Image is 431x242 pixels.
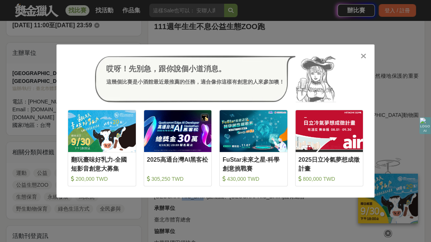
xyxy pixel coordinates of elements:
[295,110,364,186] a: Cover Image2025日立冷氣夢想成徵計畫 800,000 TWD
[71,155,133,172] div: 翻玩臺味好乳力-全國短影音創意大募集
[299,155,360,172] div: 2025日立冷氣夢想成徵計畫
[219,110,288,186] a: Cover ImageFuStar未來之星-科學創意挑戰賽 430,000 TWD
[106,78,284,86] div: 這幾個比賽是小酒館最近最推薦的任務，適合像你這樣有創意的人來參加噢！
[106,63,284,74] div: 哎呀！先別急，跟你說個小道消息。
[68,110,136,152] img: Cover Image
[223,175,284,183] div: 430,000 TWD
[71,175,133,183] div: 200,000 TWD
[296,56,336,103] img: Avatar
[296,110,363,152] img: Cover Image
[144,110,212,152] img: Cover Image
[68,110,136,186] a: Cover Image翻玩臺味好乳力-全國短影音創意大募集 200,000 TWD
[223,155,284,172] div: FuStar未來之星-科學創意挑戰賽
[147,155,209,172] div: 2025高通台灣AI黑客松
[220,110,287,152] img: Cover Image
[147,175,209,183] div: 305,250 TWD
[144,110,212,186] a: Cover Image2025高通台灣AI黑客松 305,250 TWD
[299,175,360,183] div: 800,000 TWD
